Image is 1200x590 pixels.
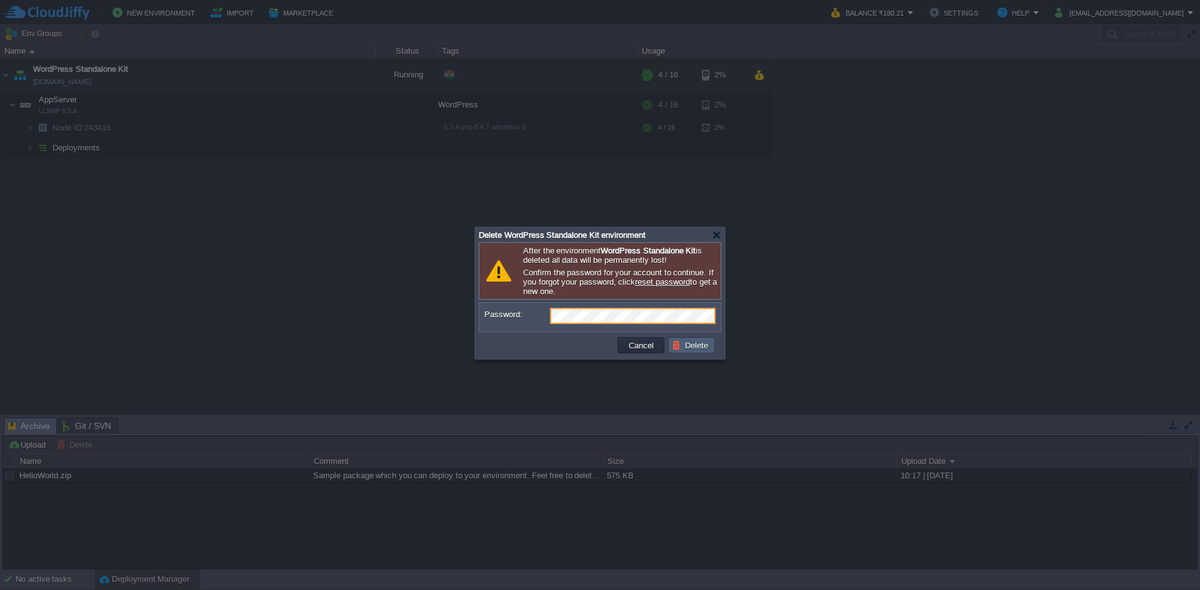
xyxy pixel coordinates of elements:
button: Cancel [625,340,657,351]
a: reset password [635,277,690,287]
p: After the environment is deleted all data will be permanently lost! [523,246,717,265]
label: Password: [484,308,549,321]
p: Confirm the password for your account to continue. If you forgot your password, click to get a ne... [523,268,717,296]
span: Delete WordPress Standalone Kit environment [479,230,646,240]
b: WordPress Standalone Kit [601,246,696,255]
button: Delete [672,340,712,351]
